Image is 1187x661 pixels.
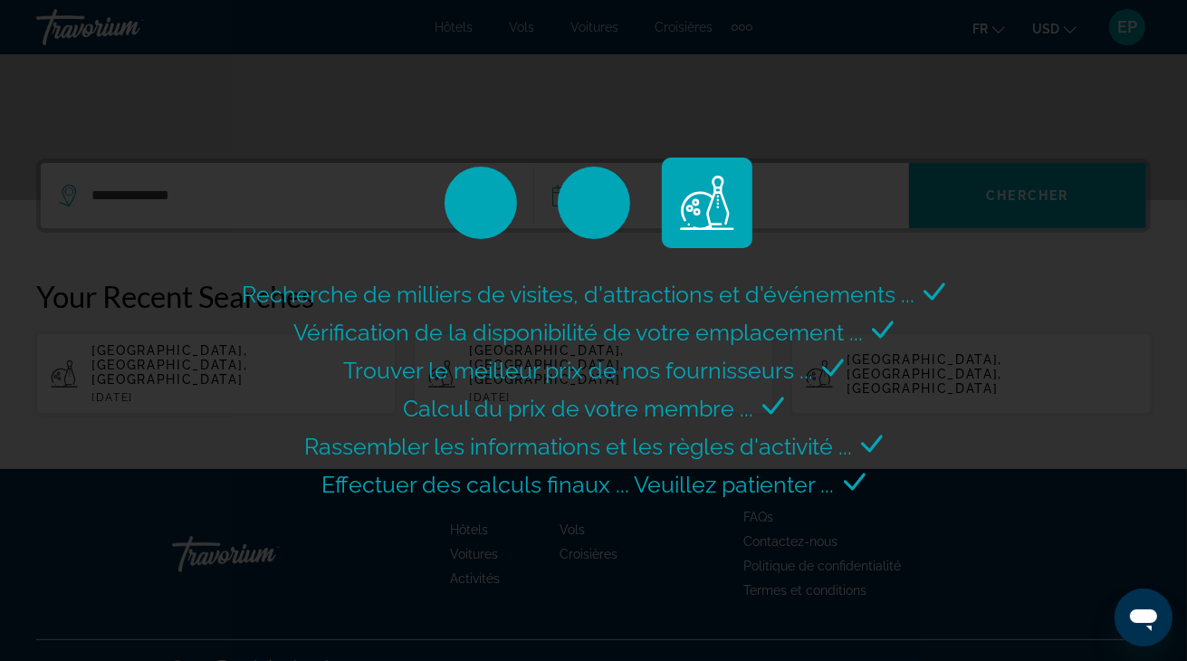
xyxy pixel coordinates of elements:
span: Trouver le meilleur prix de nos fournisseurs ... [343,357,813,384]
iframe: Bouton de lancement de la fenêtre de messagerie [1115,589,1173,647]
span: Calcul du prix de votre membre ... [403,395,753,422]
span: Recherche de milliers de visites, d'attractions et d'événements ... [242,281,914,308]
span: Effectuer des calculs finaux ... Veuillez patienter ... [322,471,835,498]
span: Vérification de la disponibilité de votre emplacement ... [293,319,863,346]
span: Rassembler les informations et les règles d'activité ... [304,433,852,460]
